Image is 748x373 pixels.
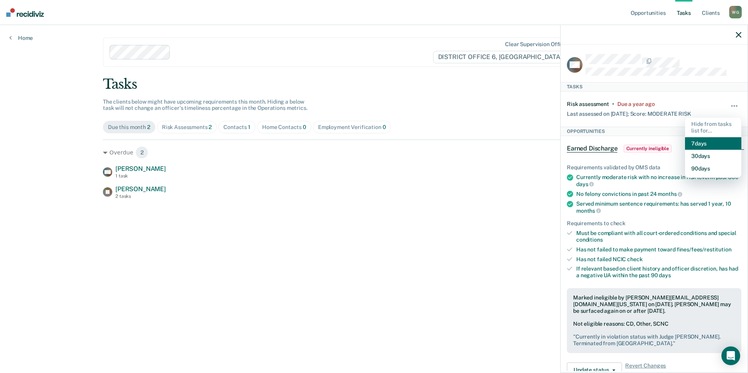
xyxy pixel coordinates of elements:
div: Contacts [223,124,250,131]
div: Earned DischargeCurrently ineligible [561,136,748,161]
a: Home [9,34,33,41]
span: 1 [248,124,250,130]
pre: " Currently in violation status with Judge [PERSON_NAME]. Terminated from [GEOGRAPHIC_DATA]. " [573,334,735,347]
button: 30 days [685,150,741,162]
button: 90 days [685,162,741,175]
div: Tasks [103,76,645,92]
span: 2 [209,124,212,130]
span: days [659,272,671,278]
span: DISTRICT OFFICE 6, [GEOGRAPHIC_DATA] [433,51,574,63]
div: Risk Assessments [162,124,212,131]
img: Recidiviz [6,8,44,17]
span: 2 [147,124,150,130]
span: fines/fees/restitution [677,246,732,253]
div: Tasks [561,82,748,91]
div: 1 task [115,173,166,179]
div: • [612,101,614,108]
button: 7 days [685,137,741,150]
div: Marked ineligible by [PERSON_NAME][EMAIL_ADDRESS][DOMAIN_NAME][US_STATE] on [DATE]. [PERSON_NAME]... [573,294,735,314]
div: Must be compliant with all court-ordered conditions and special [576,230,741,243]
div: Risk assessment [567,101,609,108]
div: Open Intercom Messenger [721,346,740,365]
div: Due a year ago [617,101,655,108]
span: The clients below might have upcoming requirements this month. Hiding a below task will not chang... [103,99,307,111]
span: [PERSON_NAME] [115,165,166,172]
div: Hide from tasks list for... [685,118,741,137]
div: Has not failed to make payment toward [576,246,741,253]
div: Not eligible reasons: CD, Other, SCNC [573,321,735,346]
span: 0 [383,124,386,130]
span: Earned Discharge [567,145,617,152]
span: check [627,256,642,262]
div: W G [729,6,742,18]
span: [PERSON_NAME] [115,185,166,193]
div: Due this month [108,124,150,131]
div: No felony convictions in past 24 [576,190,741,197]
div: Requirements validated by OMS data [567,164,741,171]
span: 2 [135,146,149,159]
span: 0 [303,124,306,130]
div: Employment Verification [318,124,386,131]
div: Clear supervision officers [505,41,572,48]
span: months [658,191,682,197]
span: days [576,181,594,187]
div: Has not failed NCIC [576,256,741,263]
div: Home Contacts [262,124,306,131]
div: 2 tasks [115,194,166,199]
span: months [576,208,601,214]
div: Opportunities [561,127,748,136]
span: conditions [576,237,603,243]
div: If relevant based on client history and officer discretion, has had a negative UA within the past 90 [576,265,741,279]
div: Requirements to check [567,220,741,227]
span: Currently ineligible [624,145,672,152]
div: Overdue [103,146,645,159]
div: Served minimum sentence requirements: has served 1 year, 10 [576,201,741,214]
div: Last assessed on [DATE]; Score: MODERATE RISK [567,108,691,117]
div: Currently moderate risk with no increase in risk level in past 360 [576,174,741,187]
